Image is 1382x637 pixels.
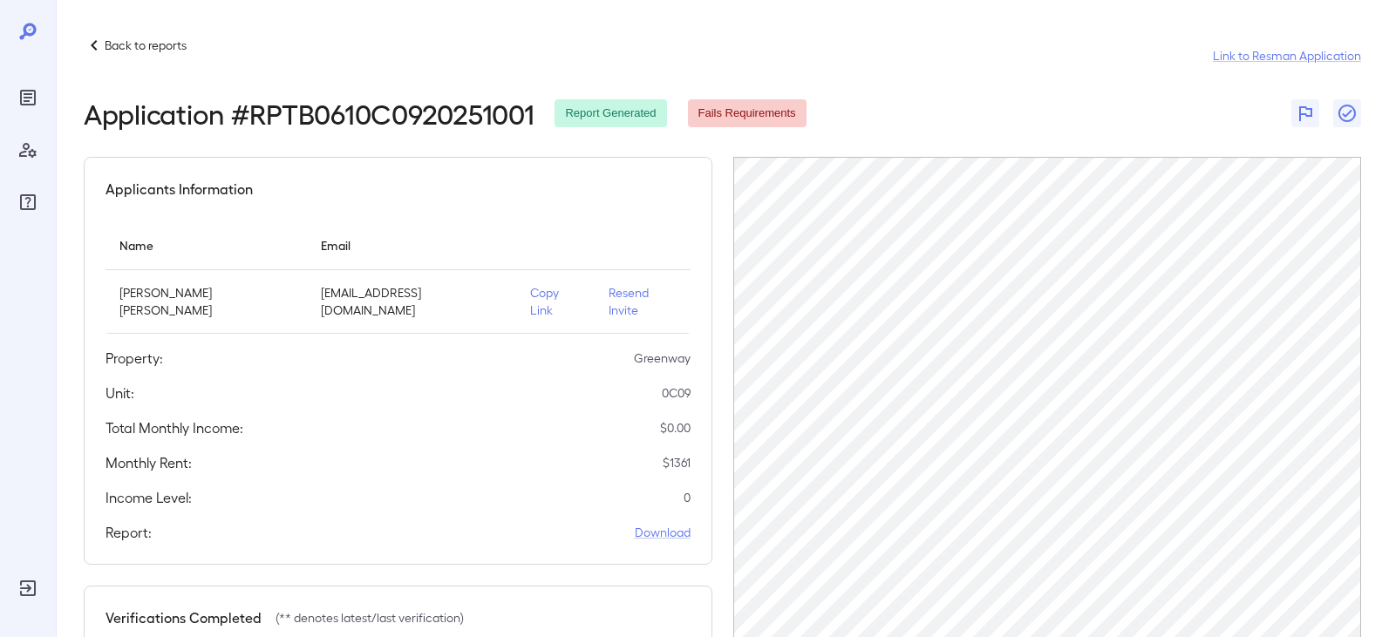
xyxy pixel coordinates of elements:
[1291,99,1319,127] button: Flag Report
[688,105,807,122] span: Fails Requirements
[276,609,464,627] p: (** denotes latest/last verification)
[105,37,187,54] p: Back to reports
[1333,99,1361,127] button: Close Report
[106,179,253,200] h5: Applicants Information
[106,220,691,334] table: simple table
[84,98,534,129] h2: Application # RPTB0610C0920251001
[634,349,691,367] p: Greenway
[14,84,42,112] div: Reports
[530,284,581,319] p: Copy Link
[106,522,152,543] h5: Report:
[106,220,307,270] th: Name
[106,452,192,473] h5: Monthly Rent:
[662,384,691,402] p: 0C09
[635,524,691,541] a: Download
[660,419,691,437] p: $ 0.00
[1213,47,1361,64] a: Link to Resman Application
[684,489,691,506] p: 0
[321,284,502,319] p: [EMAIL_ADDRESS][DOMAIN_NAME]
[14,188,42,216] div: FAQ
[609,284,677,319] p: Resend Invite
[119,284,293,319] p: [PERSON_NAME] [PERSON_NAME]
[106,607,262,628] h5: Verifications Completed
[14,136,42,164] div: Manage Users
[663,454,691,471] p: $ 1361
[106,348,163,369] h5: Property:
[106,383,134,403] h5: Unit:
[307,220,516,270] th: Email
[106,417,243,438] h5: Total Monthly Income:
[14,574,42,602] div: Log Out
[555,105,666,122] span: Report Generated
[106,487,192,508] h5: Income Level:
